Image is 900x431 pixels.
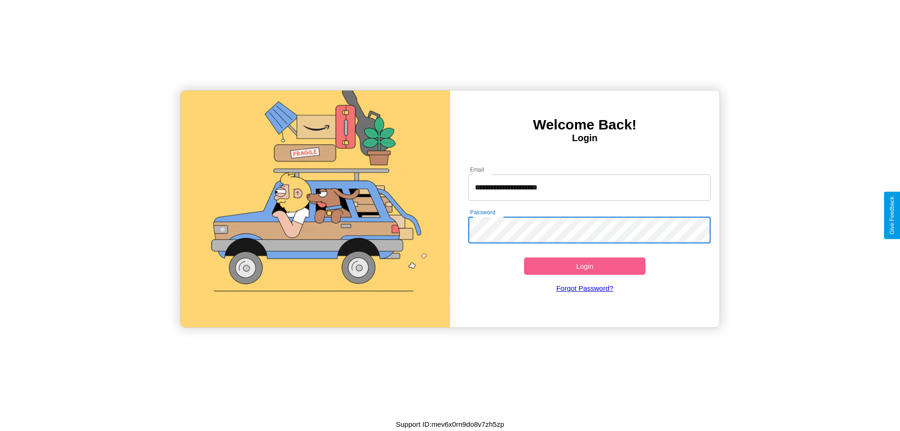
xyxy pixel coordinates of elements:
[524,257,645,275] button: Login
[450,133,720,144] h4: Login
[889,197,895,234] div: Give Feedback
[450,117,720,133] h3: Welcome Back!
[464,275,706,302] a: Forgot Password?
[470,166,485,174] label: Email
[396,418,504,431] p: Support ID: mev6x0rn9do8v7zh5zp
[470,208,495,216] label: Password
[180,91,450,327] img: gif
